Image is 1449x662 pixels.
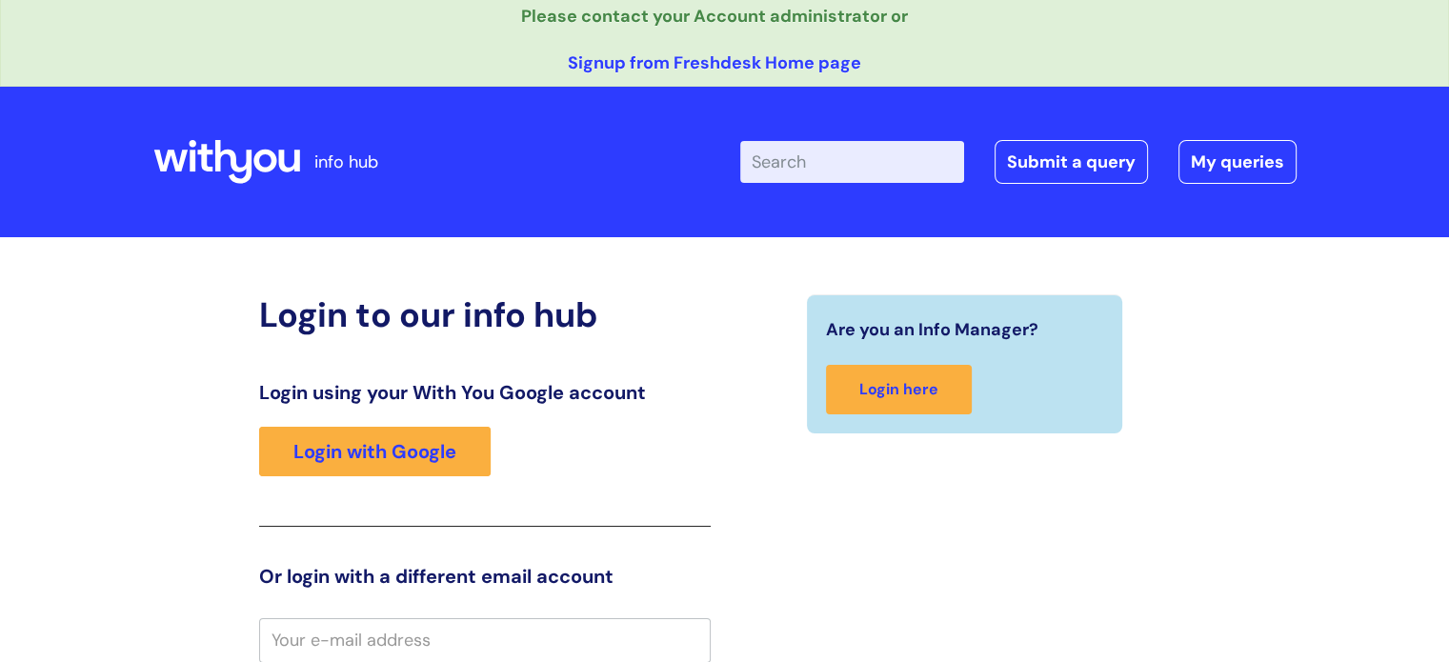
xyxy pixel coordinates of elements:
p: info hub [314,147,378,177]
a: Signup from Freshdesk Home page [568,51,861,74]
input: Search [740,141,964,183]
h3: Login using your With You Google account [259,381,711,404]
h3: Or login with a different email account [259,565,711,588]
a: Login with Google [259,427,491,476]
a: Submit a query [995,140,1148,184]
a: Login here [826,365,972,415]
span: Are you an Info Manager? [826,314,1038,345]
input: Your e-mail address [259,618,711,662]
h2: Login to our info hub [259,294,711,335]
a: My queries [1178,140,1297,184]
